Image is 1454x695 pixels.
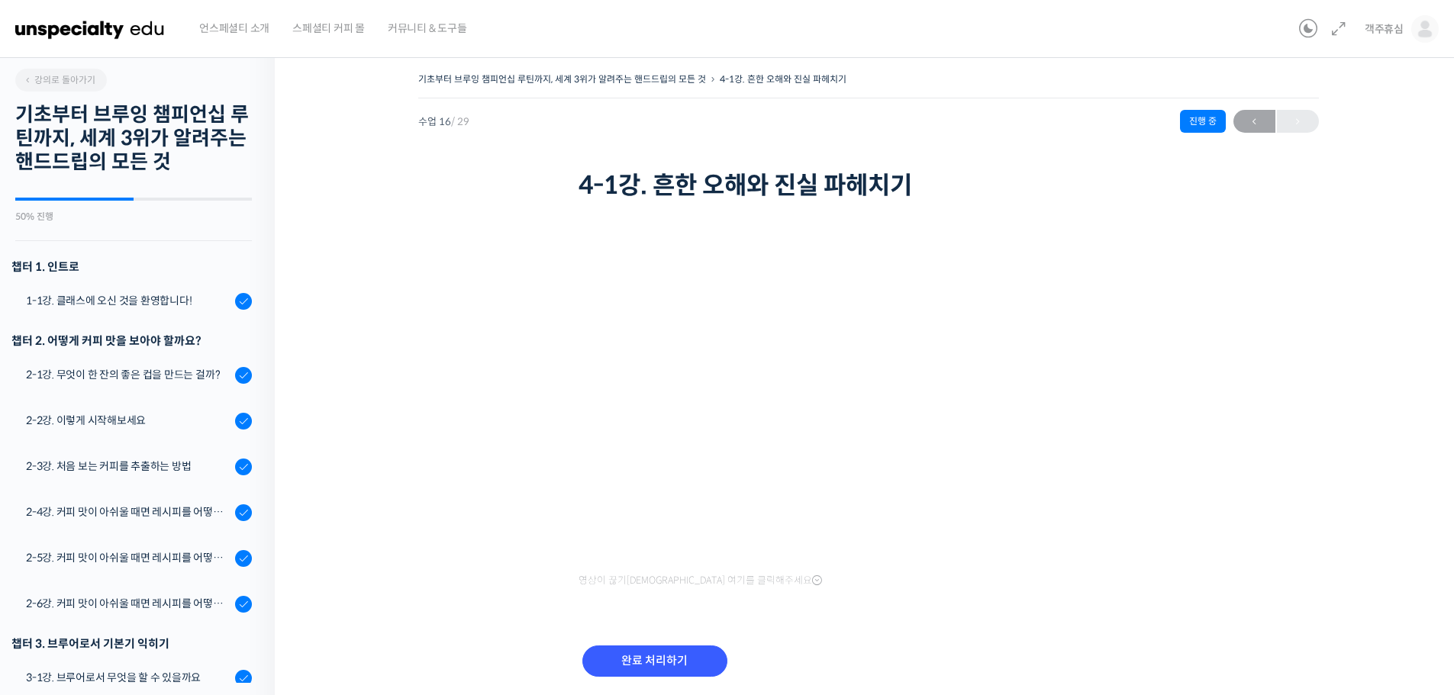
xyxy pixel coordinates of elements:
[26,412,231,429] div: 2-2강. 이렇게 시작해보세요
[11,256,252,277] h3: 챕터 1. 인트로
[15,212,252,221] div: 50% 진행
[26,458,231,475] div: 2-3강. 처음 보는 커피를 추출하는 방법
[418,117,469,127] span: 수업 16
[15,103,252,175] h2: 기초부터 브루잉 챔피언십 루틴까지, 세계 3위가 알려주는 핸드드립의 모든 것
[1365,22,1404,36] span: 객주휴심
[451,115,469,128] span: / 29
[1233,110,1275,133] a: ←이전
[26,669,231,686] div: 3-1강. 브루어로서 무엇을 할 수 있을까요
[1233,111,1275,132] span: ←
[26,504,231,520] div: 2-4강. 커피 맛이 아쉬울 때면 레시피를 어떻게 수정해 보면 좋을까요? (1)
[15,69,107,92] a: 강의로 돌아가기
[26,595,231,612] div: 2-6강. 커피 맛이 아쉬울 때면 레시피를 어떻게 수정해 보면 좋을까요? (3)
[23,74,95,85] span: 강의로 돌아가기
[11,633,252,654] div: 챕터 3. 브루어로서 기본기 익히기
[418,73,706,85] a: 기초부터 브루잉 챔피언십 루틴까지, 세계 3위가 알려주는 핸드드립의 모든 것
[579,574,822,587] span: 영상이 끊기[DEMOGRAPHIC_DATA] 여기를 클릭해주세요
[1180,110,1226,133] div: 진행 중
[582,645,727,677] input: 완료 처리하기
[11,330,252,351] div: 챕터 2. 어떻게 커피 맛을 보아야 할까요?
[26,549,231,566] div: 2-5강. 커피 맛이 아쉬울 때면 레시피를 어떻게 수정해 보면 좋을까요? (2)
[579,171,1159,200] h1: 4-1강. 흔한 오해와 진실 파헤치기
[26,366,231,383] div: 2-1강. 무엇이 한 잔의 좋은 컵을 만드는 걸까?
[720,73,846,85] a: 4-1강. 흔한 오해와 진실 파헤치기
[26,292,231,309] div: 1-1강. 클래스에 오신 것을 환영합니다!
